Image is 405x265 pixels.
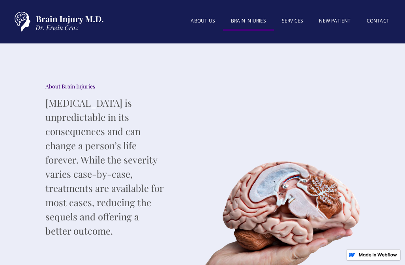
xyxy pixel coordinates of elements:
p: [MEDICAL_DATA] is unpredictable in its consequences and can change a person’s life forever. While... [45,96,164,238]
img: Made in Webflow [358,253,397,257]
a: New patient [311,13,358,29]
a: home [8,8,107,36]
a: BRAIN INJURIES [223,13,274,31]
a: SERVICES [274,13,311,29]
a: About US [183,13,223,29]
div: About Brain Injuries [45,83,164,90]
a: Contact [359,13,397,29]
